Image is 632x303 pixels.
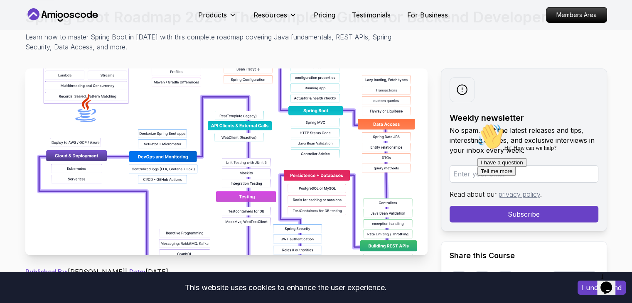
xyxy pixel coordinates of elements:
[3,3,30,30] img: :wave:
[314,10,335,20] a: Pricing
[25,268,68,276] span: Published By:
[3,25,82,31] span: Hi! How can we help?
[450,125,598,155] p: No spam. Just the latest releases and tips, interesting articles, and exclusive interviews in you...
[546,7,607,23] a: Members Area
[25,32,398,52] p: Learn how to master Spring Boot in [DATE] with this complete roadmap covering Java fundamentals, ...
[597,270,624,295] iframe: chat widget
[3,3,153,56] div: 👋Hi! How can we help?I have a questionTell me more
[3,47,42,56] button: Tell me more
[25,267,428,277] p: [PERSON_NAME] | [DATE]
[25,68,428,255] img: Spring Boot Roadmap 2025: The Complete Guide for Backend Developers thumbnail
[129,268,145,276] span: Date:
[450,165,598,183] input: Enter your email
[3,38,52,47] button: I have a question
[6,279,565,297] div: This website uses cookies to enhance the user experience.
[198,10,227,20] p: Products
[450,250,598,261] h2: Share this Course
[450,112,598,124] h2: Weekly newsletter
[407,10,448,20] a: For Business
[550,271,598,290] button: Copy link
[450,206,598,222] button: Subscribe
[253,10,287,20] p: Resources
[198,10,237,27] button: Products
[578,281,626,295] button: Accept cookies
[352,10,391,20] a: Testimonials
[546,7,607,22] p: Members Area
[450,189,598,199] p: Read about our .
[474,120,624,266] iframe: chat widget
[253,10,297,27] button: Resources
